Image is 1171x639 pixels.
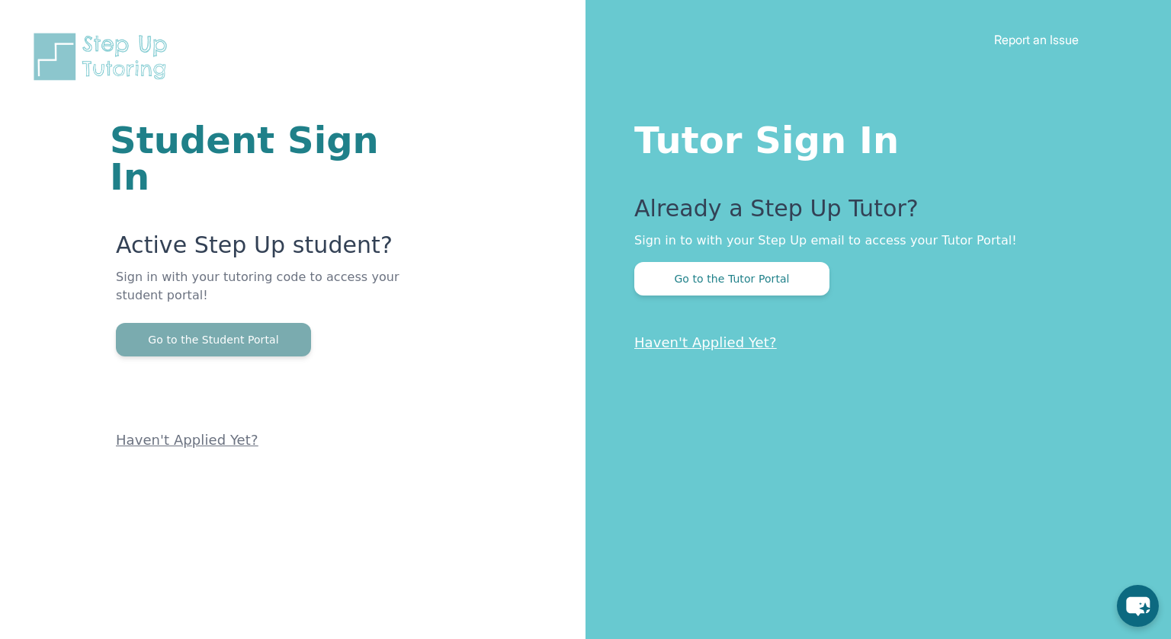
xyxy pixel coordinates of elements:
[116,232,403,268] p: Active Step Up student?
[634,262,829,296] button: Go to the Tutor Portal
[110,122,403,195] h1: Student Sign In
[634,334,777,350] a: Haven't Applied Yet?
[116,332,311,347] a: Go to the Student Portal
[1117,585,1159,627] button: chat-button
[116,323,311,356] button: Go to the Student Portal
[116,268,403,323] p: Sign in with your tutoring code to access your student portal!
[116,432,258,448] a: Haven't Applied Yet?
[634,116,1110,158] h1: Tutor Sign In
[994,32,1079,47] a: Report an Issue
[30,30,177,83] img: Step Up Tutoring horizontal logo
[634,195,1110,232] p: Already a Step Up Tutor?
[634,232,1110,250] p: Sign in to with your Step Up email to access your Tutor Portal!
[634,271,829,286] a: Go to the Tutor Portal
